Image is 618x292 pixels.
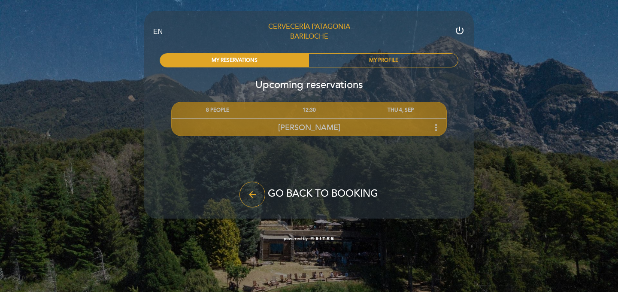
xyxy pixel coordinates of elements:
[239,182,265,207] button: arrow_back
[268,188,378,200] span: GO BACK TO BOOKING
[284,236,308,242] span: powered by
[454,25,465,39] button: power_settings_new
[454,25,465,36] i: power_settings_new
[263,102,354,118] div: 12:30
[431,122,441,133] i: more_vert
[284,236,334,242] a: powered by
[255,22,363,42] a: Cervecería Patagonia Bariloche
[160,54,309,67] div: MY RESERVATIONS
[309,54,458,67] div: MY PROFILE
[310,237,334,241] img: MEITRE
[355,102,446,118] div: THU 4, SEP
[172,102,263,118] div: 8 PEOPLE
[144,79,474,91] h2: Upcoming reservations
[278,123,340,132] span: [PERSON_NAME]
[247,189,257,200] i: arrow_back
